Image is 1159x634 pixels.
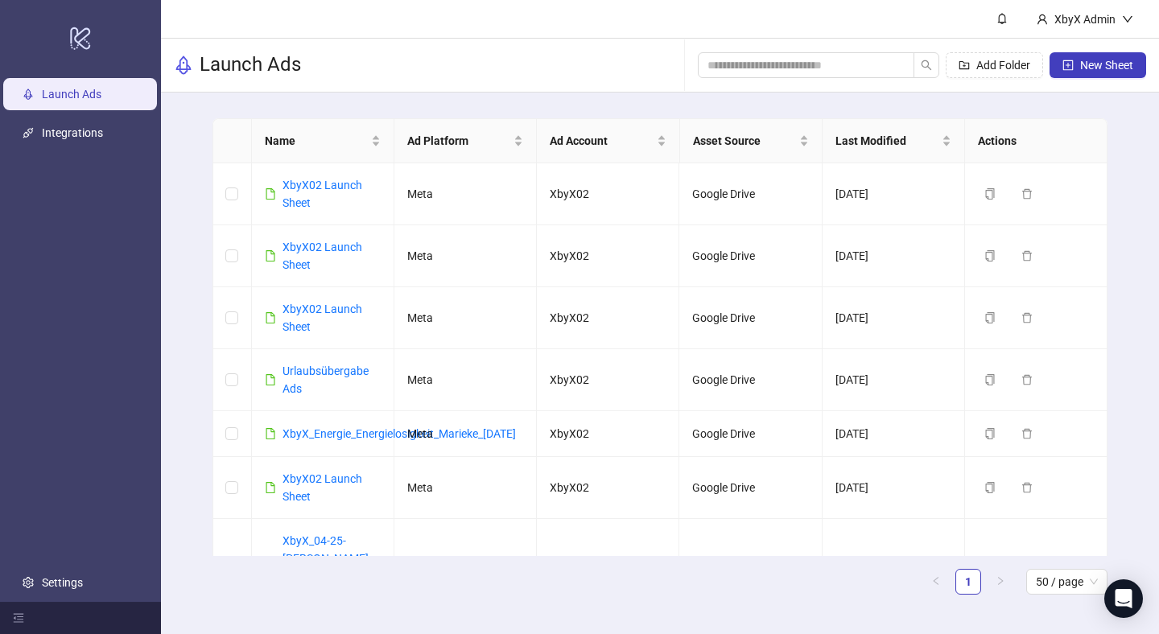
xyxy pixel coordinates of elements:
[923,569,949,595] button: left
[13,612,24,624] span: menu-fold
[283,303,362,333] a: XbyX02 Launch Sheet
[984,482,996,493] span: copy
[394,163,537,225] td: Meta
[823,225,965,287] td: [DATE]
[265,428,276,439] span: file
[693,132,796,150] span: Asset Source
[1021,428,1033,439] span: delete
[1021,482,1033,493] span: delete
[537,119,679,163] th: Ad Account
[283,241,362,271] a: XbyX02 Launch Sheet
[394,457,537,519] td: Meta
[823,457,965,519] td: [DATE]
[984,428,996,439] span: copy
[265,250,276,261] span: file
[823,349,965,411] td: [DATE]
[1080,59,1133,72] span: New Sheet
[537,287,679,349] td: XbyX02
[956,570,980,594] a: 1
[252,119,394,163] th: Name
[1021,250,1033,261] span: delete
[679,163,822,225] td: Google Drive
[984,188,996,200] span: copy
[394,225,537,287] td: Meta
[283,364,369,395] a: Urlaubsübergabe Ads
[680,119,823,163] th: Asset Source
[823,287,965,349] td: [DATE]
[394,411,537,457] td: Meta
[1048,10,1122,28] div: XbyX Admin
[537,225,679,287] td: XbyX02
[1104,579,1143,618] div: Open Intercom Messenger
[265,188,276,200] span: file
[988,569,1013,595] button: right
[679,411,822,457] td: Google Drive
[265,482,276,493] span: file
[1050,52,1146,78] button: New Sheet
[1037,14,1048,25] span: user
[955,569,981,595] li: 1
[537,411,679,457] td: XbyX02
[265,132,368,150] span: Name
[42,576,83,589] a: Settings
[1122,14,1133,25] span: down
[835,132,938,150] span: Last Modified
[679,349,822,411] td: Google Drive
[931,576,941,586] span: left
[988,569,1013,595] li: Next Page
[679,457,822,519] td: Google Drive
[679,225,822,287] td: Google Drive
[283,472,362,503] a: XbyX02 Launch Sheet
[976,59,1030,72] span: Add Folder
[996,13,1008,24] span: bell
[1062,60,1074,71] span: plus-square
[679,287,822,349] td: Google Drive
[984,374,996,385] span: copy
[1021,312,1033,323] span: delete
[1036,570,1098,594] span: 50 / page
[1026,569,1107,595] div: Page Size
[42,126,103,139] a: Integrations
[984,250,996,261] span: copy
[283,427,516,440] a: XbyX_Energie_Energielosigkeit_Marieke_[DATE]
[959,60,970,71] span: folder-add
[394,349,537,411] td: Meta
[965,119,1107,163] th: Actions
[537,163,679,225] td: XbyX02
[537,349,679,411] td: XbyX02
[265,374,276,385] span: file
[394,287,537,349] td: Meta
[42,88,101,101] a: Launch Ads
[946,52,1043,78] button: Add Folder
[407,132,510,150] span: Ad Platform
[923,569,949,595] li: Previous Page
[200,52,301,78] h3: Launch Ads
[174,56,193,75] span: rocket
[283,179,362,209] a: XbyX02 Launch Sheet
[996,576,1005,586] span: right
[265,312,276,323] span: file
[984,312,996,323] span: copy
[1021,374,1033,385] span: delete
[823,411,965,457] td: [DATE]
[823,119,965,163] th: Last Modified
[537,457,679,519] td: XbyX02
[823,163,965,225] td: [DATE]
[394,119,537,163] th: Ad Platform
[1021,188,1033,200] span: delete
[921,60,932,71] span: search
[550,132,653,150] span: Ad Account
